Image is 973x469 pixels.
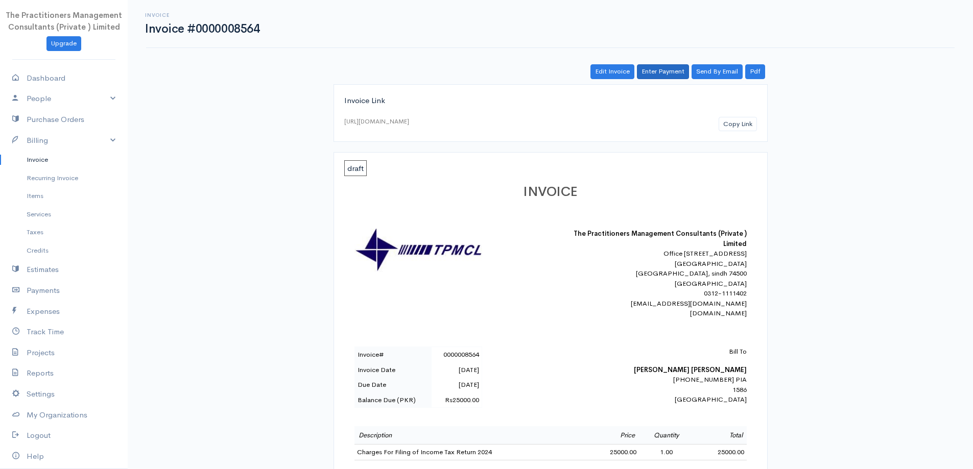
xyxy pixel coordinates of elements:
[574,229,747,248] b: The Practitioners Management Consultants (Private ) Limited
[694,445,747,460] td: 25000.00
[568,347,747,357] p: Bill To
[432,362,482,378] td: [DATE]
[344,117,409,126] div: [URL][DOMAIN_NAME]
[46,36,81,51] a: Upgrade
[354,362,432,378] td: Invoice Date
[639,426,694,445] td: Quantity
[694,426,747,445] td: Total
[432,377,482,392] td: [DATE]
[586,426,639,445] td: Price
[354,445,586,460] td: Charges For Filing of Income Tax Return 2024
[354,426,586,445] td: Description
[590,64,634,79] a: Edit Invoice
[639,445,694,460] td: 1.00
[6,10,122,32] span: The Practitioners Management Consultants (Private ) Limited
[634,365,747,374] b: [PERSON_NAME] [PERSON_NAME]
[145,22,259,35] h1: Invoice #0000008564
[745,64,765,79] a: Pdf
[354,392,432,408] td: Balance Due (PKR)
[354,347,432,362] td: Invoice#
[568,249,747,318] div: Office [STREET_ADDRESS] [GEOGRAPHIC_DATA] [GEOGRAPHIC_DATA], sindh 74500 [GEOGRAPHIC_DATA] 0312-1...
[692,64,743,79] a: Send By Email
[568,347,747,405] div: [PHONE_NUMBER] PIA 1586 [GEOGRAPHIC_DATA]
[145,12,259,18] h6: Invoice
[354,377,432,392] td: Due Date
[432,347,482,362] td: 0000008564
[344,160,367,176] span: draft
[637,64,689,79] a: Enter Payment
[719,117,757,132] button: Copy Link
[344,95,757,107] div: Invoice Link
[432,392,482,408] td: Rs25000.00
[354,229,482,272] img: logo-30862.jpg
[354,185,747,200] h1: INVOICE
[586,445,639,460] td: 25000.00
